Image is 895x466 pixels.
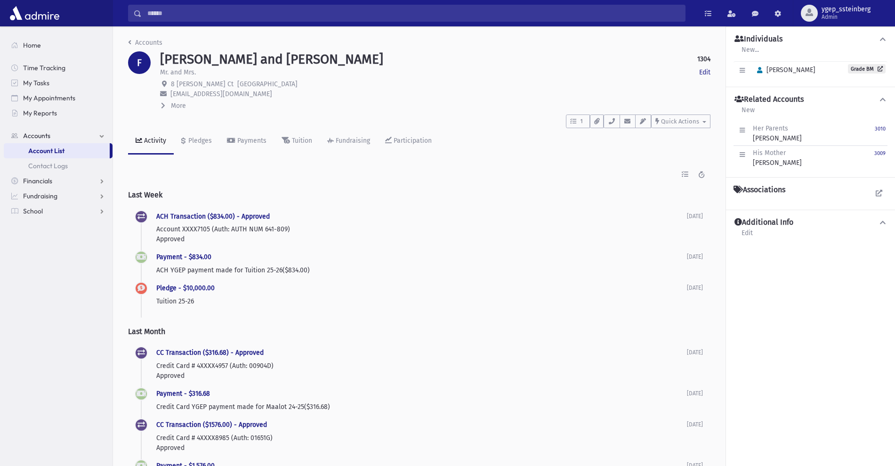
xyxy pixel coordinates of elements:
[4,173,113,188] a: Financials
[171,102,186,110] span: More
[4,158,113,173] a: Contact Logs
[274,128,320,155] a: Tuition
[566,114,590,128] button: 1
[156,234,687,244] p: Approved
[23,109,57,117] span: My Reports
[753,124,788,132] span: Her Parents
[874,150,886,156] small: 3009
[753,149,786,157] span: His Mother
[687,390,703,397] span: [DATE]
[578,117,586,126] span: 1
[23,64,65,72] span: Time Tracking
[734,34,782,44] h4: Individuals
[156,224,687,234] p: Account XXXX7105 (Auth: AUTH NUM 641-809)
[128,319,710,343] h2: Last Month
[687,349,703,356] span: [DATE]
[741,105,755,122] a: New
[734,95,887,105] button: Related Accounts
[156,433,687,443] p: Credit Card # 4XXXX8985 (Auth: 01651G)
[23,207,43,215] span: School
[235,137,266,145] div: Payments
[753,123,802,143] div: [PERSON_NAME]
[156,402,687,412] p: Credit Card YGEP payment made for Maalot 24-25($316.68)
[170,90,272,98] span: [EMAIL_ADDRESS][DOMAIN_NAME]
[734,218,793,228] h4: Additional Info
[699,67,710,77] a: Edit
[23,192,57,200] span: Fundraising
[687,253,703,260] span: [DATE]
[822,6,871,13] span: ygep_ssteinberg
[128,128,174,155] a: Activity
[171,80,234,88] span: 8 [PERSON_NAME] Ct
[28,147,65,155] span: Account List
[378,128,439,155] a: Participation
[741,228,753,245] a: Edit
[734,218,887,228] button: Additional Info
[734,34,887,44] button: Individuals
[334,137,370,145] div: Fundraising
[8,4,62,23] img: AdmirePro
[392,137,432,145] div: Participation
[4,106,113,121] a: My Reports
[23,79,49,87] span: My Tasks
[875,123,886,143] a: 3010
[4,38,113,53] a: Home
[874,148,886,168] a: 3009
[156,296,687,306] p: Tuition 25-26
[142,5,685,22] input: Search
[687,421,703,428] span: [DATE]
[128,39,162,47] a: Accounts
[4,60,113,75] a: Time Tracking
[23,131,50,140] span: Accounts
[156,349,264,357] a: CC Transaction ($316.68) - Approved
[875,126,886,132] small: 3010
[142,137,166,145] div: Activity
[661,118,699,125] span: Quick Actions
[734,95,804,105] h4: Related Accounts
[156,253,211,261] a: Payment - $834.00
[753,66,815,74] span: [PERSON_NAME]
[687,213,703,220] span: [DATE]
[23,41,41,49] span: Home
[128,183,710,207] h2: Last Week
[4,128,113,143] a: Accounts
[734,185,785,195] h4: Associations
[128,38,162,51] nav: breadcrumb
[23,94,75,102] span: My Appointments
[156,390,210,398] a: Payment - $316.68
[174,128,219,155] a: Pledges
[156,443,687,453] p: Approved
[237,80,298,88] span: [GEOGRAPHIC_DATA]
[219,128,274,155] a: Payments
[186,137,212,145] div: Pledges
[320,128,378,155] a: Fundraising
[697,54,710,64] strong: 1304
[156,213,270,221] a: ACH Transaction ($834.00) - Approved
[753,148,802,168] div: [PERSON_NAME]
[156,361,687,371] p: Credit Card # 4XXXX4957 (Auth: 00904D)
[23,177,52,185] span: Financials
[848,64,886,74] a: Grade BM
[4,188,113,204] a: Fundraising
[128,51,151,74] div: F
[741,44,759,61] a: New...
[290,137,312,145] div: Tuition
[651,114,710,128] button: Quick Actions
[156,284,215,292] a: Pledge - $10,000.00
[4,75,113,90] a: My Tasks
[822,13,871,21] span: Admin
[160,67,196,77] p: Mr. and Mrs.
[156,421,267,429] a: CC Transaction ($1576.00) - Approved
[160,101,187,111] button: More
[4,90,113,106] a: My Appointments
[160,51,383,67] h1: [PERSON_NAME] and [PERSON_NAME]
[28,162,68,170] span: Contact Logs
[4,204,113,219] a: School
[156,371,687,381] p: Approved
[156,265,687,275] p: ACH YGEP payment made for Tuition 25-26($834.00)
[4,143,110,158] a: Account List
[687,285,703,291] span: [DATE]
